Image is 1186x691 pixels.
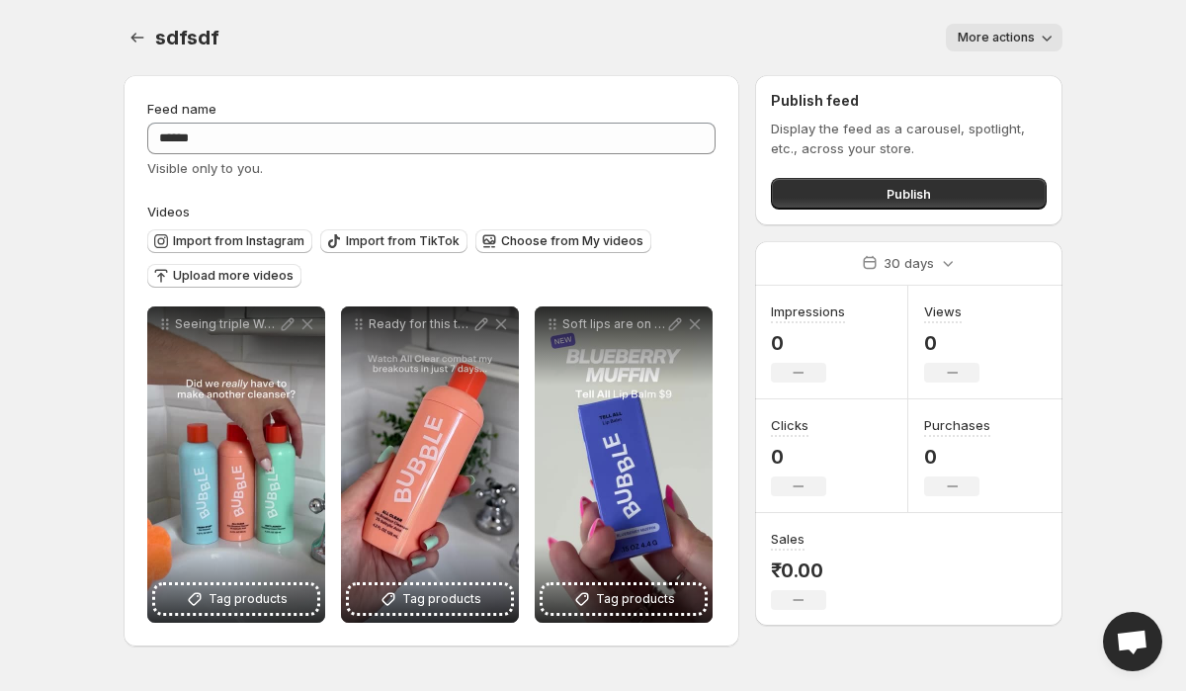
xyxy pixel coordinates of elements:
[147,101,216,117] span: Feed name
[596,589,675,609] span: Tag products
[771,445,826,469] p: 0
[349,585,511,613] button: Tag products
[147,264,301,288] button: Upload more videos
[175,316,278,332] p: Seeing triple We have three cleansers for you to choose from but which is best for you Lets break...
[924,331,979,355] p: 0
[771,559,826,582] p: ₹0.00
[147,229,312,253] button: Import from Instagram
[946,24,1062,51] button: More actions
[562,316,665,332] p: Soft lips are on the menu Introducing our brand new Tell All Flavors Pumpkin Spice Blueberry Muff...
[155,26,219,49] span: sdfsdf
[173,268,294,284] span: Upload more videos
[147,160,263,176] span: Visible only to you.
[124,24,151,51] button: Settings
[147,306,325,623] div: Seeing triple We have three cleansers for you to choose from but which is best for you Lets break...
[535,306,713,623] div: Soft lips are on the menu Introducing our brand new Tell All Flavors Pumpkin Spice Blueberry Muff...
[209,589,288,609] span: Tag products
[771,119,1047,158] p: Display the feed as a carousel, spotlight, etc., across your store.
[402,589,481,609] span: Tag products
[543,585,705,613] button: Tag products
[771,178,1047,210] button: Publish
[173,233,304,249] span: Import from Instagram
[147,204,190,219] span: Videos
[924,302,962,321] h3: Views
[475,229,651,253] button: Choose from My videos
[369,316,471,332] p: Ready for this transformation All Clear was developed with dermatologists to help treat and preve...
[341,306,519,623] div: Ready for this transformation All Clear was developed with dermatologists to help treat and preve...
[958,30,1035,45] span: More actions
[771,302,845,321] h3: Impressions
[155,585,317,613] button: Tag products
[924,415,990,435] h3: Purchases
[887,184,931,204] span: Publish
[884,253,934,273] p: 30 days
[771,91,1047,111] h2: Publish feed
[771,331,845,355] p: 0
[771,415,808,435] h3: Clicks
[1103,612,1162,671] div: Open chat
[320,229,467,253] button: Import from TikTok
[771,529,805,549] h3: Sales
[346,233,460,249] span: Import from TikTok
[924,445,990,469] p: 0
[501,233,643,249] span: Choose from My videos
